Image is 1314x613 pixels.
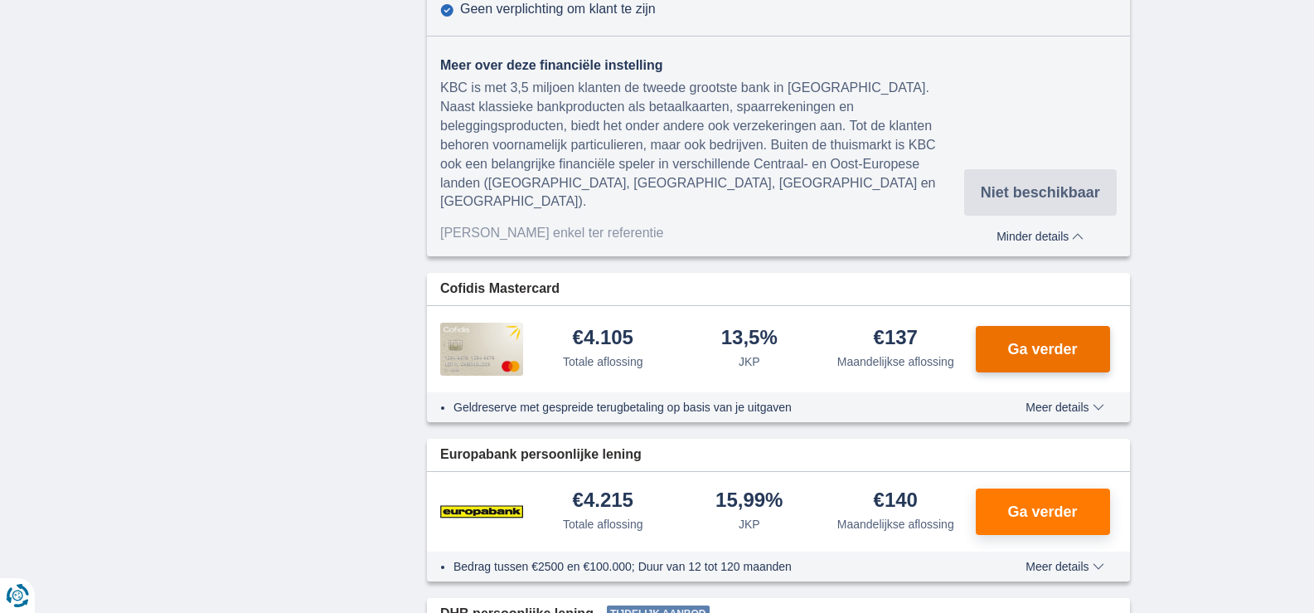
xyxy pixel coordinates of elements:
[440,491,523,533] img: product.pl.alt Europabank
[837,516,954,533] div: Maandelijkse aflossing
[460,2,656,17] div: Geen verplichting om klant te zijn
[440,323,523,376] img: product.pl.alt Cofidis CC
[996,231,1084,242] span: Minder details
[440,224,964,243] div: [PERSON_NAME] enkel ter referentie
[976,489,1110,535] button: Ga verder
[1007,342,1077,357] span: Ga verder
[721,328,778,350] div: 13,5%
[964,224,1116,243] button: Minder details
[563,353,643,370] div: Totale aflossing
[1007,504,1077,519] span: Ga verder
[739,353,760,370] div: JKP
[563,516,643,533] div: Totale aflossing
[1013,401,1116,414] button: Meer details
[1026,401,1103,413] span: Meer details
[976,326,1110,372] button: Ga verder
[440,79,964,212] div: KBC is met 3,5 miljoen klanten de tweede grootste bank in [GEOGRAPHIC_DATA]. Naast klassieke bank...
[440,280,560,299] span: Cofidis Mastercard
[1026,561,1103,572] span: Meer details
[453,399,965,416] li: Geldreserve met gespreide terugbetaling op basis van je uitgaven
[573,328,633,350] div: €4.105
[1013,560,1116,573] button: Meer details
[981,185,1100,200] span: Niet beschikbaar
[874,328,918,350] div: €137
[715,490,783,513] div: 15,99%
[440,445,642,465] span: Europabank persoonlijke lening
[739,516,760,533] div: JKP
[964,169,1116,216] button: Niet beschikbaar
[440,56,964,75] div: Meer over deze financiële instelling
[573,490,633,513] div: €4.215
[453,558,965,575] li: Bedrag tussen €2500 en €100.000; Duur van 12 tot 120 maanden
[874,490,918,513] div: €140
[837,353,954,370] div: Maandelijkse aflossing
